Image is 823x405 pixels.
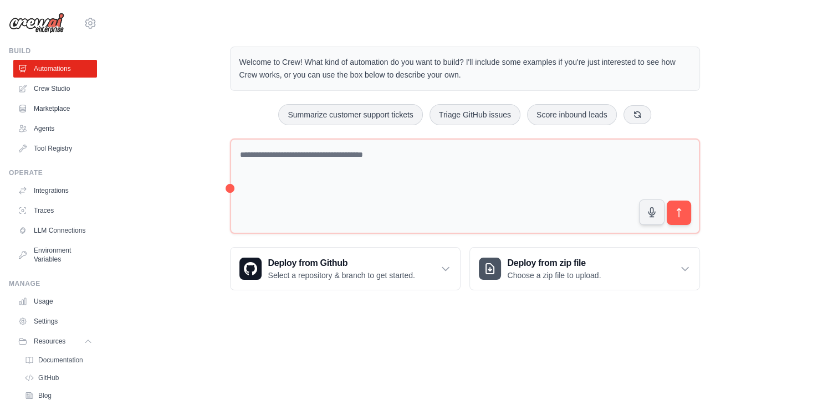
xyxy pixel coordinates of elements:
[20,370,97,386] a: GitHub
[20,352,97,368] a: Documentation
[527,104,617,125] button: Score inbound leads
[38,373,59,382] span: GitHub
[430,104,520,125] button: Triage GitHub issues
[13,120,97,137] a: Agents
[268,270,415,281] p: Select a repository & branch to get started.
[13,202,97,219] a: Traces
[9,168,97,177] div: Operate
[34,337,65,346] span: Resources
[13,242,97,268] a: Environment Variables
[268,257,415,270] h3: Deploy from Github
[13,332,97,350] button: Resources
[9,13,64,34] img: Logo
[13,60,97,78] a: Automations
[13,222,97,239] a: LLM Connections
[38,391,52,400] span: Blog
[278,104,422,125] button: Summarize customer support tickets
[9,279,97,288] div: Manage
[13,312,97,330] a: Settings
[9,47,97,55] div: Build
[13,293,97,310] a: Usage
[508,257,601,270] h3: Deploy from zip file
[20,388,97,403] a: Blog
[508,270,601,281] p: Choose a zip file to upload.
[13,182,97,199] a: Integrations
[13,100,97,117] a: Marketplace
[239,56,691,81] p: Welcome to Crew! What kind of automation do you want to build? I'll include some examples if you'...
[13,80,97,98] a: Crew Studio
[13,140,97,157] a: Tool Registry
[38,356,83,365] span: Documentation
